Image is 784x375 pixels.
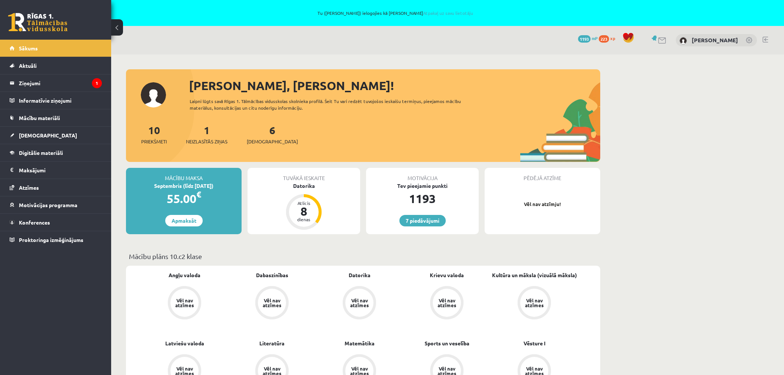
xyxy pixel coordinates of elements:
[141,123,167,145] a: 10Priekšmeti
[293,205,315,217] div: 8
[19,74,102,92] legend: Ziņojumi
[10,92,102,109] a: Informatīvie ziņojumi
[345,339,375,347] a: Matemātika
[610,35,615,41] span: xp
[491,286,578,321] a: Vēl nav atzīmes
[423,10,473,16] a: Atpakaļ uz savu lietotāju
[293,201,315,205] div: Atlicis
[19,92,102,109] legend: Informatīvie ziņojumi
[165,215,203,226] a: Apmaksāt
[10,57,102,74] a: Aktuāli
[259,339,285,347] a: Literatūra
[165,339,204,347] a: Latviešu valoda
[599,35,609,43] span: 223
[599,35,619,41] a: 223 xp
[10,231,102,248] a: Proktoringa izmēģinājums
[592,35,598,41] span: mP
[196,189,201,200] span: €
[248,182,360,190] div: Datorika
[129,251,597,261] p: Mācību plāns 10.c2 klase
[10,162,102,179] a: Maksājumi
[488,200,597,208] p: Vēl nav atzīmju!
[349,271,371,279] a: Datorika
[524,298,545,308] div: Vēl nav atzīmes
[349,298,370,308] div: Vēl nav atzīmes
[316,286,403,321] a: Vēl nav atzīmes
[190,98,474,111] div: Laipni lūgts savā Rīgas 1. Tālmācības vidusskolas skolnieka profilā. Šeit Tu vari redzēt tuvojošo...
[126,182,242,190] div: Septembris (līdz [DATE])
[680,37,687,44] img: Margarita Petruse
[366,190,479,208] div: 1193
[425,339,469,347] a: Sports un veselība
[366,182,479,190] div: Tev pieejamie punkti
[578,35,591,43] span: 1193
[174,298,195,308] div: Vēl nav atzīmes
[19,149,63,156] span: Digitālie materiāli
[19,202,77,208] span: Motivācijas programma
[436,298,457,308] div: Vēl nav atzīmes
[248,182,360,231] a: Datorika Atlicis 8 dienas
[10,144,102,161] a: Digitālie materiāli
[19,219,50,226] span: Konferences
[19,132,77,139] span: [DEMOGRAPHIC_DATA]
[492,271,577,279] a: Kultūra un māksla (vizuālā māksla)
[10,40,102,57] a: Sākums
[169,271,200,279] a: Angļu valoda
[485,168,600,182] div: Pēdējā atzīme
[248,168,360,182] div: Tuvākā ieskaite
[141,138,167,145] span: Priekšmeti
[189,77,600,94] div: [PERSON_NAME], [PERSON_NAME]!
[10,214,102,231] a: Konferences
[8,13,67,31] a: Rīgas 1. Tālmācības vidusskola
[126,190,242,208] div: 55.00
[399,215,446,226] a: 7 piedāvājumi
[10,109,102,126] a: Mācību materiāli
[692,36,738,44] a: [PERSON_NAME]
[19,236,83,243] span: Proktoringa izmēģinājums
[403,286,491,321] a: Vēl nav atzīmes
[186,123,227,145] a: 1Neizlasītās ziņas
[186,138,227,145] span: Neizlasītās ziņas
[366,168,479,182] div: Motivācija
[10,127,102,144] a: [DEMOGRAPHIC_DATA]
[19,45,38,52] span: Sākums
[293,217,315,222] div: dienas
[85,11,705,15] span: Tu ([PERSON_NAME]) ielogojies kā [PERSON_NAME]
[228,286,316,321] a: Vēl nav atzīmes
[247,123,298,145] a: 6[DEMOGRAPHIC_DATA]
[262,298,282,308] div: Vēl nav atzīmes
[141,286,228,321] a: Vēl nav atzīmes
[430,271,464,279] a: Krievu valoda
[19,62,37,69] span: Aktuāli
[524,339,545,347] a: Vēsture I
[247,138,298,145] span: [DEMOGRAPHIC_DATA]
[10,74,102,92] a: Ziņojumi1
[92,78,102,88] i: 1
[19,162,102,179] legend: Maksājumi
[126,168,242,182] div: Mācību maksa
[256,271,288,279] a: Dabaszinības
[10,179,102,196] a: Atzīmes
[19,184,39,191] span: Atzīmes
[10,196,102,213] a: Motivācijas programma
[19,115,60,121] span: Mācību materiāli
[578,35,598,41] a: 1193 mP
